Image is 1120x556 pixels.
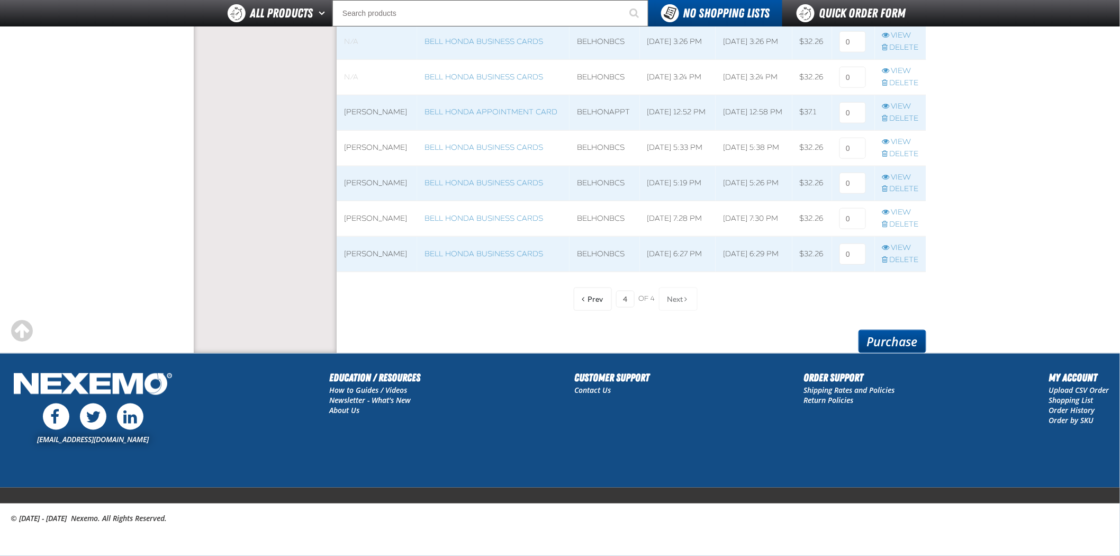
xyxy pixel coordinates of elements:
[570,60,639,95] td: BELHONBCS
[337,166,417,201] td: [PERSON_NAME]
[640,60,716,95] td: [DATE] 3:24 PM
[424,178,543,187] a: Bell Honda Business Cards
[329,385,407,395] a: How to Guides / Videos
[804,385,895,395] a: Shipping Rates and Policies
[337,237,417,272] td: [PERSON_NAME]
[792,95,832,131] td: $37.1
[337,60,417,95] td: Blank
[570,95,639,131] td: BELHONAPPT
[424,143,543,152] a: Bell Honda Business Cards
[640,95,716,131] td: [DATE] 12:52 PM
[570,24,639,60] td: BELHONBCS
[11,370,175,401] img: Nexemo Logo
[882,149,919,159] a: Delete row action
[882,102,919,112] a: View row action
[574,288,612,311] button: Previous Page
[570,166,639,201] td: BELHONBCS
[839,173,866,194] input: 0
[716,130,792,166] td: [DATE] 5:38 PM
[792,201,832,237] td: $32.26
[570,130,639,166] td: BELHONBCS
[570,201,639,237] td: BELHONBCS
[716,95,792,131] td: [DATE] 12:58 PM
[329,395,411,405] a: Newsletter - What's New
[575,385,611,395] a: Contact Us
[640,166,716,201] td: [DATE] 5:19 PM
[882,114,919,124] a: Delete row action
[839,138,866,159] input: 0
[337,130,417,166] td: [PERSON_NAME]
[575,370,650,385] h2: Customer Support
[882,255,919,265] a: Delete row action
[1049,405,1095,415] a: Order History
[716,60,792,95] td: [DATE] 3:24 PM
[639,294,655,304] span: of 4
[839,31,866,52] input: 0
[250,4,313,23] span: All Products
[616,291,635,308] input: Current page number
[839,208,866,229] input: 0
[792,166,832,201] td: $32.26
[839,244,866,265] input: 0
[1049,395,1094,405] a: Shopping List
[716,24,792,60] td: [DATE] 3:26 PM
[716,166,792,201] td: [DATE] 5:26 PM
[1049,415,1094,425] a: Order by SKU
[640,201,716,237] td: [DATE] 7:28 PM
[716,201,792,237] td: [DATE] 7:30 PM
[337,24,417,60] td: Blank
[882,137,919,147] a: View row action
[424,214,543,223] a: Bell Honda Business Cards
[882,220,919,230] a: Delete row action
[37,435,149,445] a: [EMAIL_ADDRESS][DOMAIN_NAME]
[882,243,919,253] a: View row action
[859,330,926,353] a: Purchase
[640,237,716,272] td: [DATE] 6:27 PM
[640,24,716,60] td: [DATE] 3:26 PM
[683,6,770,21] span: No Shopping Lists
[882,78,919,88] a: Delete row action
[804,395,854,405] a: Return Policies
[11,319,34,343] div: Scroll to the top
[588,295,603,303] span: Previous Page
[882,208,919,218] a: View row action
[804,370,895,385] h2: Order Support
[329,370,420,385] h2: Education / Resources
[792,24,832,60] td: $32.26
[1049,370,1109,385] h2: My Account
[424,107,557,116] a: Bell Honda Appointment Card
[839,102,866,123] input: 0
[424,249,543,258] a: Bell Honda Business Cards
[716,237,792,272] td: [DATE] 6:29 PM
[882,66,919,76] a: View row action
[882,43,919,53] a: Delete row action
[882,184,919,194] a: Delete row action
[337,95,417,131] td: [PERSON_NAME]
[329,405,359,415] a: About Us
[839,67,866,88] input: 0
[882,173,919,183] a: View row action
[424,73,543,82] a: Bell Honda Business Cards
[570,237,639,272] td: BELHONBCS
[337,201,417,237] td: [PERSON_NAME]
[1049,385,1109,395] a: Upload CSV Order
[640,130,716,166] td: [DATE] 5:33 PM
[792,130,832,166] td: $32.26
[424,37,543,46] a: Bell Honda Business Cards
[792,60,832,95] td: $32.26
[882,31,919,41] a: View row action
[792,237,832,272] td: $32.26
